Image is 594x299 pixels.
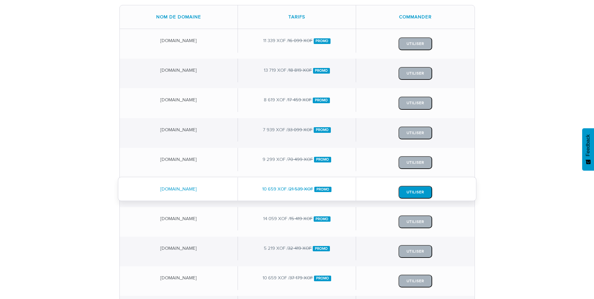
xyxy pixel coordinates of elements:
div: [DOMAIN_NAME] [120,177,238,201]
div: [DOMAIN_NAME] [120,59,238,82]
button: Utiliser [398,67,432,80]
div: 7 939 XOF / [238,118,356,142]
button: Utiliser [398,37,432,50]
del: 17 459 XOF [288,97,311,102]
div: [DOMAIN_NAME] [120,118,238,142]
div: [DOMAIN_NAME] [120,207,238,230]
span: Promo [313,68,330,74]
span: Promo [313,246,330,252]
div: [DOMAIN_NAME] [120,266,238,290]
button: Feedback - Afficher l’enquête [582,128,594,171]
div: 10 659 XOF / [238,266,356,290]
del: 33 099 XOF [287,127,312,132]
button: Utiliser [398,245,432,258]
div: 14 059 XOF / [238,207,356,230]
del: 37 179 XOF [289,275,313,280]
button: Utiliser [398,215,432,228]
div: [DOMAIN_NAME] [120,237,238,260]
del: 16 099 XOF [288,38,312,43]
del: 18 819 XOF [289,68,312,73]
span: Promo [314,127,331,133]
button: Utiliser [398,275,432,287]
div: 9 299 XOF / [238,148,356,171]
del: 15 419 XOF [290,216,312,221]
button: Utiliser [398,127,432,139]
div: 8 619 XOF / [238,88,356,112]
button: Utiliser [398,156,432,169]
span: Promo [314,157,331,162]
span: Promo [313,98,330,103]
span: Promo [314,276,331,281]
span: Promo [314,216,331,222]
div: 5 219 XOF / [238,237,356,260]
div: [DOMAIN_NAME] [120,88,238,112]
button: Utiliser [398,186,432,199]
div: Tarifs [238,5,356,29]
div: [DOMAIN_NAME] [120,148,238,171]
div: [DOMAIN_NAME] [120,29,238,52]
del: 32 419 XOF [288,246,311,251]
span: Feedback [585,134,591,156]
div: 10 659 XOF / [238,177,356,201]
button: Utiliser [398,97,432,109]
div: Commander [356,5,474,29]
del: 70 499 XOF [288,157,313,162]
div: 13 719 XOF / [238,59,356,82]
span: Promo [314,38,331,44]
div: 11 339 XOF / [238,29,356,52]
span: Promo [314,187,331,192]
div: Nom de domaine [120,5,238,29]
del: 21 539 XOF [289,186,313,191]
